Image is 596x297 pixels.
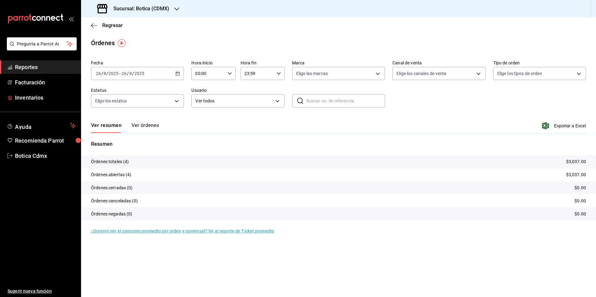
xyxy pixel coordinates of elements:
span: Elige las marcas [296,70,328,77]
span: Facturación [15,78,76,87]
label: Hora inicio [191,61,235,65]
span: Ver todos [195,98,273,104]
label: Fecha [91,61,184,65]
span: Sugerir nueva función [7,288,76,295]
span: Reportes [15,63,76,71]
button: open_drawer_menu [69,16,74,21]
span: Elige los estatus [95,98,127,104]
span: Botica Cdmx [15,152,76,160]
input: -- [96,71,101,76]
span: / [127,71,129,76]
a: Pregunta a Parrot AI [4,45,77,52]
p: $0.00 [574,198,586,204]
label: Usuario [191,88,284,92]
button: Pregunta a Parrot AI [7,37,77,50]
input: -- [121,71,127,76]
span: Regresar [102,22,123,28]
p: $3,037.00 [566,158,586,165]
a: ¿Quieres ver el consumo promedio por orden y comensal? Ve al reporte de Ticket promedio [91,229,274,233]
span: Ayuda [15,122,68,130]
div: Órdenes [91,38,115,48]
input: -- [129,71,132,76]
label: Marca [292,61,385,65]
p: $0.00 [574,185,586,191]
span: Inventarios [15,93,76,102]
span: / [101,71,103,76]
button: Ver órdenes [132,122,159,133]
span: / [132,71,134,76]
p: Órdenes abiertas (4) [91,172,132,178]
span: Pregunta a Parrot AI [17,41,67,47]
p: Órdenes canceladas (0) [91,198,138,204]
p: Resumen [91,140,586,148]
span: Recomienda Parrot [15,136,76,145]
p: $0.00 [574,211,586,217]
span: Elige los tipos de orden [497,70,542,77]
label: Tipo de orden [493,61,586,65]
input: ---- [108,71,119,76]
button: Exportar a Excel [543,122,586,130]
button: Regresar [91,22,123,28]
input: ---- [134,71,145,76]
p: Órdenes negadas (0) [91,211,132,217]
h3: Sucursal: Botica (CDMX) [108,5,169,12]
span: Elige los canales de venta [397,70,446,77]
img: Tooltip marker [118,39,126,47]
p: $3,037.00 [566,172,586,178]
label: Canal de venta [392,61,485,65]
div: navigation tabs [91,122,159,133]
label: Hora fin [241,61,285,65]
label: Estatus [91,88,184,92]
p: Órdenes totales (4) [91,158,129,165]
input: Buscar no. de referencia [306,95,385,107]
button: Ver resumen [91,122,122,133]
input: -- [103,71,106,76]
p: Órdenes cerradas (0) [91,185,133,191]
span: / [106,71,108,76]
span: - [119,71,121,76]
